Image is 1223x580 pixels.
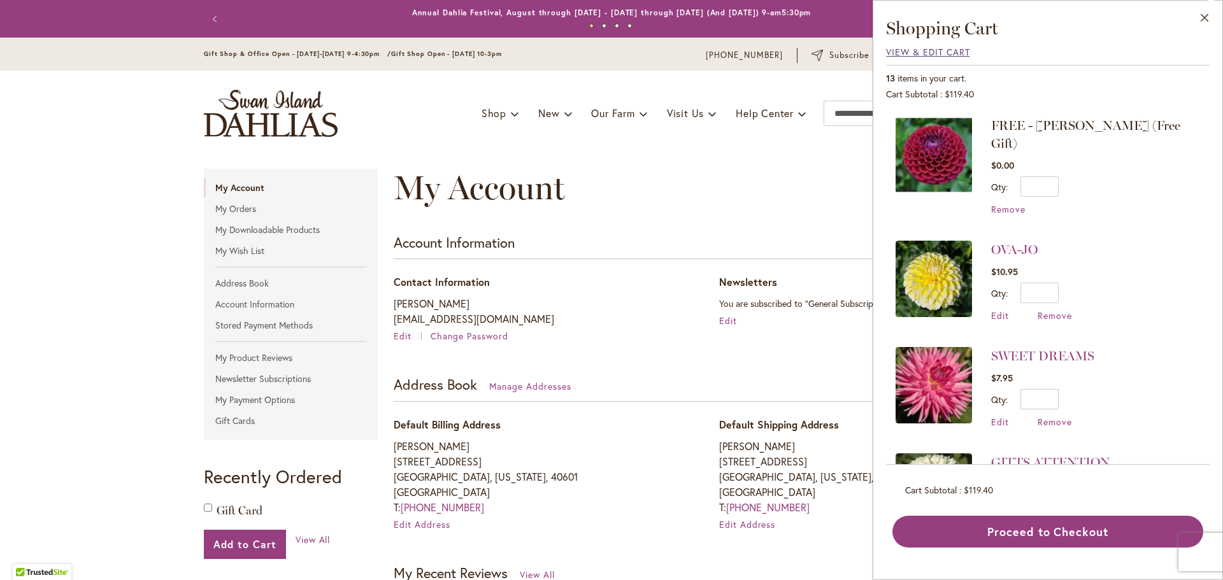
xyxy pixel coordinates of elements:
a: Edit Address [394,518,450,530]
a: My Payment Options [204,390,378,409]
span: Add to Cart [213,537,276,551]
address: [PERSON_NAME] [STREET_ADDRESS] [GEOGRAPHIC_DATA], [US_STATE], 40601 [GEOGRAPHIC_DATA] T: [719,439,1019,515]
span: items in your cart. [898,72,966,84]
button: Add to Cart [204,530,286,559]
a: Remove [991,203,1026,215]
span: Gift Shop Open - [DATE] 10-3pm [391,50,502,58]
span: Newsletters [719,275,777,288]
a: View & Edit Cart [886,46,970,58]
span: $0.00 [991,159,1014,171]
strong: My Account [204,178,378,197]
span: Edit [394,330,411,342]
a: Remove [1038,416,1072,428]
img: GITTS ATTENTION [896,453,972,530]
a: GITTS ATTENTION [896,453,972,534]
button: 1 of 4 [589,24,594,28]
span: Help Center [736,106,794,120]
a: Account Information [204,295,378,314]
a: My Wish List [204,241,378,260]
a: My Orders [204,199,378,218]
a: GITTS ATTENTION [991,455,1110,470]
a: Subscribe [812,49,869,62]
p: You are subscribed to "General Subscription". [719,296,1019,311]
p: [PERSON_NAME] [EMAIL_ADDRESS][DOMAIN_NAME] [394,296,694,327]
a: OVA-JO [991,242,1038,257]
span: $10.95 [991,265,1018,278]
span: $119.40 [964,484,993,496]
span: Cart Subtotal [905,484,957,496]
a: [PHONE_NUMBER] [726,500,810,514]
a: Edit [719,315,737,327]
a: [PHONE_NUMBER] [401,500,484,514]
span: FREE - [PERSON_NAME] (Free Gift) [991,118,1180,151]
span: Cart Subtotal [886,88,938,100]
a: Manage Addresses [489,380,571,392]
span: Gift Shop & Office Open - [DATE]-[DATE] 9-4:30pm / [204,50,391,58]
span: Shop [482,106,506,120]
a: SWEET DREAMS [896,347,972,428]
strong: Account Information [394,233,515,251]
img: IVANETTI (Free Gift) [896,117,972,193]
span: Subscribe [829,49,869,62]
span: New [538,106,559,120]
span: Shopping Cart [886,17,998,39]
img: OVA-JO [896,241,972,317]
a: Gift Card [217,504,262,518]
a: Address Book [204,274,378,293]
span: 13 [886,72,895,84]
a: Annual Dahlia Festival, August through [DATE] - [DATE] through [DATE] (And [DATE]) 9-am5:30pm [412,8,812,17]
a: [PHONE_NUMBER] [706,49,783,62]
address: [PERSON_NAME] [STREET_ADDRESS] [GEOGRAPHIC_DATA], [US_STATE], 40601 [GEOGRAPHIC_DATA] T: [394,439,694,515]
a: Stored Payment Methods [204,316,378,335]
span: Visit Us [667,106,704,120]
a: My Product Reviews [204,348,378,367]
button: Previous [204,6,229,32]
strong: Address Book [394,375,477,393]
a: View All [296,534,331,546]
a: Newsletter Subscriptions [204,369,378,388]
span: $119.40 [945,88,974,100]
a: Gift Cards [204,411,378,430]
button: 2 of 4 [602,24,606,28]
label: Qty [991,287,1008,299]
a: Edit Address [719,518,776,530]
a: Change Password [431,330,508,342]
button: 4 of 4 [627,24,632,28]
iframe: Launch Accessibility Center [10,535,45,570]
span: View All [296,534,331,546]
a: Edit [991,309,1009,322]
span: Default Shipping Address [719,418,839,431]
span: Contact Information [394,275,490,288]
button: Proceed to Checkout [892,516,1203,548]
a: store logo [204,90,338,137]
a: My Downloadable Products [204,220,378,239]
a: SWEET DREAMS [991,348,1094,364]
span: Our Farm [591,106,634,120]
label: Qty [991,393,1008,406]
a: OVA-JO [896,241,972,322]
label: Qty [991,181,1008,193]
strong: Recently Ordered [204,465,342,488]
a: Remove [1038,309,1072,322]
span: My Account [394,167,565,208]
a: Edit [991,416,1009,428]
button: 3 of 4 [615,24,619,28]
img: SWEET DREAMS [896,347,972,423]
span: $7.95 [991,372,1013,384]
a: Edit [394,330,428,342]
span: Default Billing Address [394,418,501,431]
